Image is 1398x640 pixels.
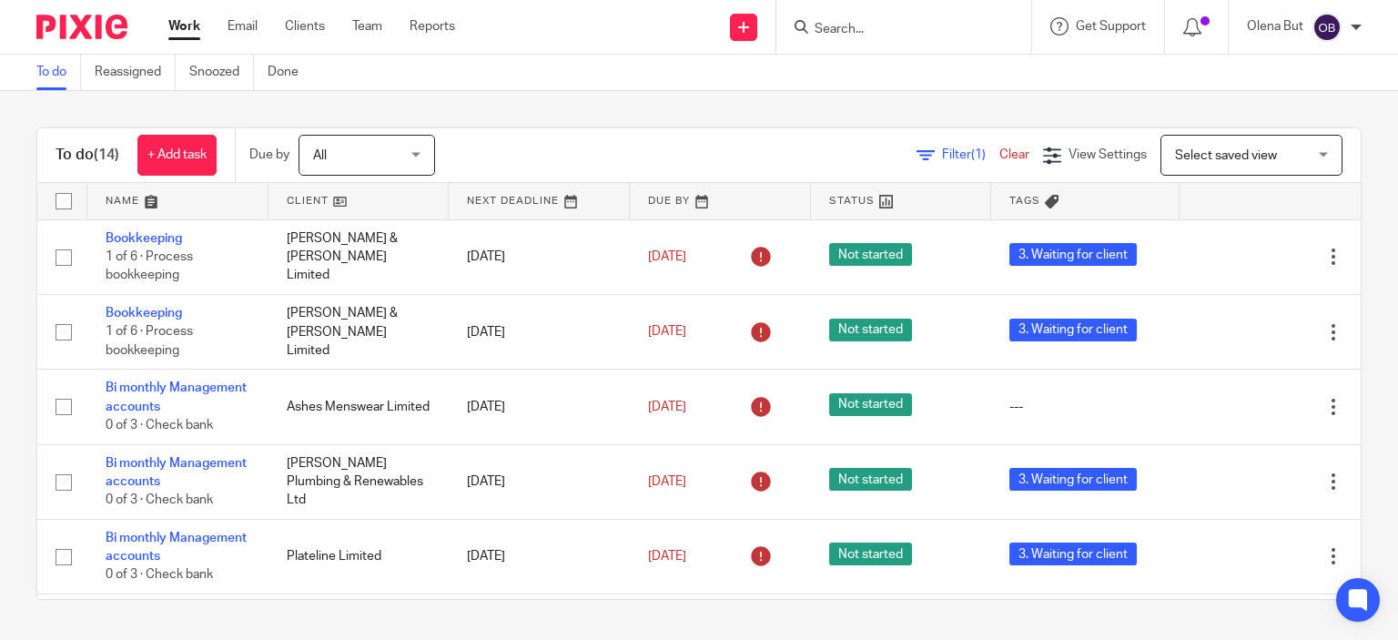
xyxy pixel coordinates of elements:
[1009,543,1137,565] span: 3. Waiting for client
[189,55,254,90] a: Snoozed
[829,393,912,416] span: Not started
[106,326,193,358] span: 1 of 6 · Process bookkeeping
[249,146,289,164] p: Due by
[94,147,119,162] span: (14)
[106,307,182,320] a: Bookkeeping
[228,17,258,36] a: Email
[1247,17,1303,36] p: Olena But
[56,146,119,165] h1: To do
[268,444,450,519] td: [PERSON_NAME] Plumbing & Renewables Ltd
[268,294,450,369] td: [PERSON_NAME] & [PERSON_NAME] Limited
[410,17,455,36] a: Reports
[106,457,247,488] a: Bi monthly Management accounts
[313,149,327,162] span: All
[1009,243,1137,266] span: 3. Waiting for client
[106,250,193,282] span: 1 of 6 · Process bookkeeping
[268,370,450,444] td: Ashes Menswear Limited
[1009,319,1137,341] span: 3. Waiting for client
[813,22,977,38] input: Search
[36,15,127,39] img: Pixie
[137,135,217,176] a: + Add task
[106,494,213,507] span: 0 of 3 · Check bank
[1009,468,1137,491] span: 3. Waiting for client
[648,326,686,339] span: [DATE]
[106,569,213,582] span: 0 of 3 · Check bank
[449,370,630,444] td: [DATE]
[1076,20,1146,33] span: Get Support
[648,475,686,488] span: [DATE]
[1009,196,1040,206] span: Tags
[829,243,912,266] span: Not started
[449,444,630,519] td: [DATE]
[829,319,912,341] span: Not started
[106,532,247,563] a: Bi monthly Management accounts
[168,17,200,36] a: Work
[268,519,450,594] td: Plateline Limited
[1312,13,1342,42] img: svg%3E
[829,468,912,491] span: Not started
[829,543,912,565] span: Not started
[352,17,382,36] a: Team
[1175,149,1277,162] span: Select saved view
[1069,148,1147,161] span: View Settings
[971,148,986,161] span: (1)
[36,55,81,90] a: To do
[106,381,247,412] a: Bi monthly Management accounts
[648,250,686,263] span: [DATE]
[268,55,312,90] a: Done
[648,401,686,413] span: [DATE]
[999,148,1029,161] a: Clear
[106,232,182,245] a: Bookkeeping
[648,550,686,563] span: [DATE]
[449,519,630,594] td: [DATE]
[449,294,630,369] td: [DATE]
[942,148,999,161] span: Filter
[106,419,213,432] span: 0 of 3 · Check bank
[1009,398,1161,416] div: ---
[95,55,176,90] a: Reassigned
[268,219,450,294] td: [PERSON_NAME] & [PERSON_NAME] Limited
[449,219,630,294] td: [DATE]
[285,17,325,36] a: Clients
